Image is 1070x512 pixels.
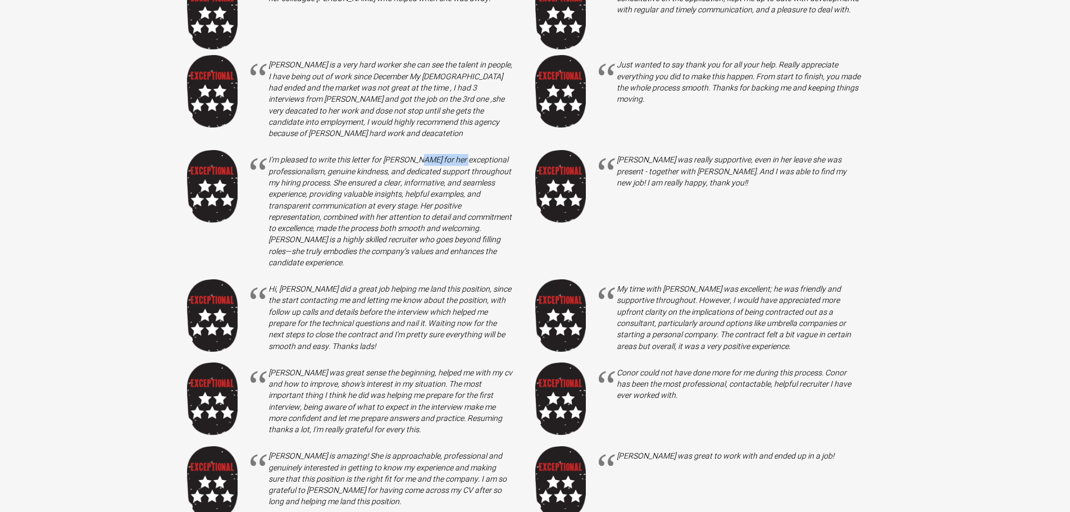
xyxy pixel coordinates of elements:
[187,150,238,223] img: star3.png
[268,60,512,139] p: [PERSON_NAME] is a very hard worker she can see the talent in people, I have being out of work si...
[617,284,860,352] p: My time with [PERSON_NAME] was excellent; he was friendly and supportive throughout. However, I w...
[617,368,860,402] p: Conor could not have done more for me during this process. Conor has been the most professional, ...
[268,451,512,508] p: [PERSON_NAME] is amazing! She is approachable, professional and genuinely interested in getting t...
[535,279,586,352] img: star3.png
[268,284,512,352] p: Hi, [PERSON_NAME] did a great job helping me land this position, since the start contacting me an...
[617,155,860,189] p: [PERSON_NAME] was really supportive, even in her leave she was present - together with [PERSON_NA...
[535,363,586,435] img: star3.png
[617,60,860,105] p: Just wanted to say thank you for all your help. Really appreciate everything you did to make this...
[617,451,860,462] p: [PERSON_NAME] was great to work with and ended up in a job!
[268,155,512,269] p: I'm pleased to write this letter for [PERSON_NAME] for her exceptional professionalism, genuine k...
[187,55,238,128] img: star3.png
[535,55,586,128] img: star3.png
[187,363,238,435] img: star3.png
[187,279,238,352] img: star3.png
[268,368,512,436] p: [PERSON_NAME] was great sense the beginning, helped me with my cv and how to improve, show's inte...
[535,150,586,223] img: star3.png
